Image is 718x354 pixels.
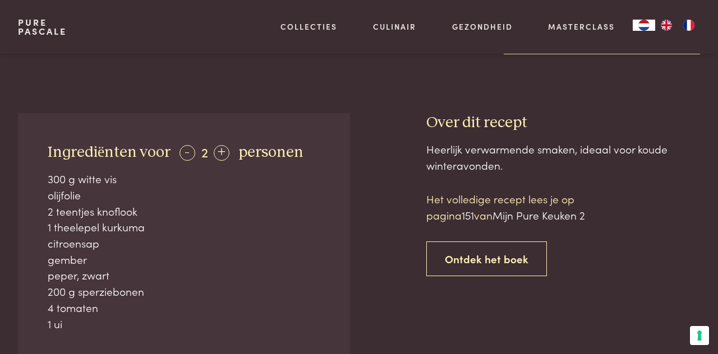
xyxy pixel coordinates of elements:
div: + [214,145,229,161]
div: 4 tomaten [48,300,320,316]
span: personen [238,145,303,160]
a: EN [655,20,678,31]
div: 2 teentjes knoflook [48,203,320,220]
a: FR [678,20,700,31]
a: Culinair [373,21,416,32]
div: 300 g witte vis [48,171,320,187]
a: NL [633,20,655,31]
span: 151 [462,207,474,222]
div: 1 ui [48,316,320,332]
div: 1 theelepel kurkuma [48,219,320,235]
div: 200 g sperziebonen [48,283,320,300]
p: Het volledige recept lees je op pagina van [426,191,617,223]
div: peper, zwart [48,267,320,283]
a: Gezondheid [452,21,513,32]
div: olijfolie [48,187,320,203]
a: Collecties [280,21,337,32]
aside: Language selected: Nederlands [633,20,700,31]
h3: Over dit recept [426,113,700,133]
a: PurePascale [18,18,67,36]
span: Mijn Pure Keuken 2 [493,207,585,222]
span: 2 [201,142,208,161]
span: Ingrediënten voor [48,145,171,160]
div: Language [633,20,655,31]
a: Masterclass [548,21,615,32]
div: gember [48,251,320,268]
div: - [179,145,195,161]
div: citroensap [48,235,320,251]
ul: Language list [655,20,700,31]
a: Ontdek het boek [426,241,547,277]
button: Uw voorkeuren voor toestemming voor trackingtechnologieën [690,326,709,345]
div: Heerlijk verwarmende smaken, ideaal voor koude winteravonden. [426,141,700,173]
